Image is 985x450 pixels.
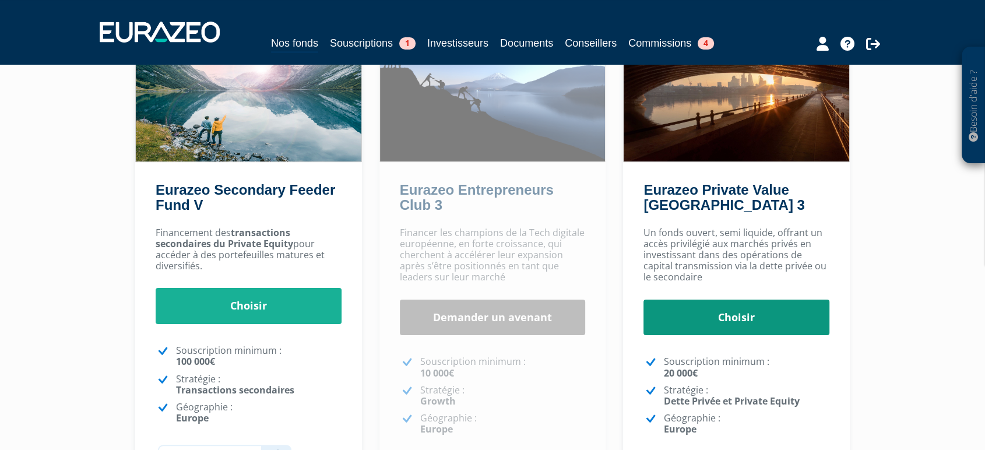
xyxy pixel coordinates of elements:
strong: 20 000€ [664,367,698,379]
a: Commissions4 [628,35,714,51]
p: Besoin d'aide ? [967,53,980,158]
a: Investisseurs [427,35,488,51]
a: Documents [500,35,553,51]
img: 1732889491-logotype_eurazeo_blanc_rvb.png [100,22,220,43]
img: Eurazeo Secondary Feeder Fund V [136,25,361,161]
a: Choisir [156,288,342,324]
strong: 100 000€ [176,355,215,368]
a: Souscriptions1 [330,35,416,51]
span: 1 [399,37,416,50]
p: Géographie : [664,413,829,435]
p: Financer les champions de la Tech digitale européenne, en forte croissance, qui cherchent à accél... [400,227,586,283]
p: Géographie : [176,402,342,424]
p: Stratégie : [176,374,342,396]
strong: transactions secondaires du Private Equity [156,226,293,250]
strong: 10 000€ [420,367,454,379]
p: Un fonds ouvert, semi liquide, offrant un accès privilégié aux marchés privés en investissant dan... [643,227,829,283]
a: Eurazeo Entrepreneurs Club 3 [400,182,554,213]
p: Souscription minimum : [420,356,586,378]
strong: Europe [664,423,696,435]
strong: Transactions secondaires [176,384,294,396]
strong: Growth [420,395,456,407]
span: 4 [698,37,714,50]
img: Eurazeo Private Value Europe 3 [624,25,849,161]
p: Financement des pour accéder à des portefeuilles matures et diversifiés. [156,227,342,272]
p: Stratégie : [664,385,829,407]
a: Demander un avenant [400,300,586,336]
a: Nos fonds [271,35,318,53]
p: Géographie : [420,413,586,435]
img: Eurazeo Entrepreneurs Club 3 [380,25,606,161]
a: Choisir [643,300,829,336]
p: Souscription minimum : [176,345,342,367]
strong: Europe [420,423,453,435]
p: Stratégie : [420,385,586,407]
strong: Europe [176,412,209,424]
a: Eurazeo Secondary Feeder Fund V [156,182,335,213]
p: Souscription minimum : [664,356,829,378]
strong: Dette Privée et Private Equity [664,395,800,407]
a: Conseillers [565,35,617,51]
a: Eurazeo Private Value [GEOGRAPHIC_DATA] 3 [643,182,804,213]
